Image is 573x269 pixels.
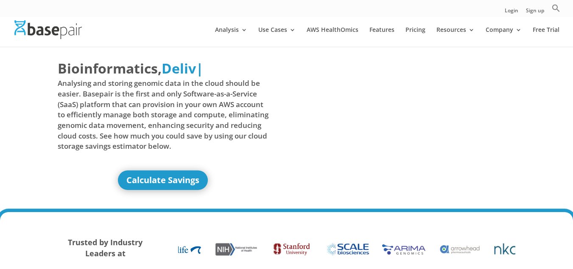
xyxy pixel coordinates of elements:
[405,27,425,47] a: Pricing
[486,27,522,47] a: Company
[436,27,475,47] a: Resources
[505,8,518,17] a: Login
[307,27,358,47] a: AWS HealthOmics
[162,59,196,77] span: Deliv
[552,4,560,17] a: Search Icon Link
[258,27,296,47] a: Use Cases
[533,27,559,47] a: Free Trial
[68,237,143,258] strong: Trusted by Industry Leaders at
[196,59,204,77] span: |
[552,4,560,12] svg: Search
[14,20,82,39] img: Basepair
[526,8,544,17] a: Sign up
[369,27,394,47] a: Features
[58,78,269,151] span: Analysing and storing genomic data in the cloud should be easier. Basepair is the first and only ...
[293,59,504,178] iframe: Basepair - NGS Analysis Simplified
[118,170,208,190] a: Calculate Savings
[215,27,247,47] a: Analysis
[58,59,162,78] span: Bioinformatics,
